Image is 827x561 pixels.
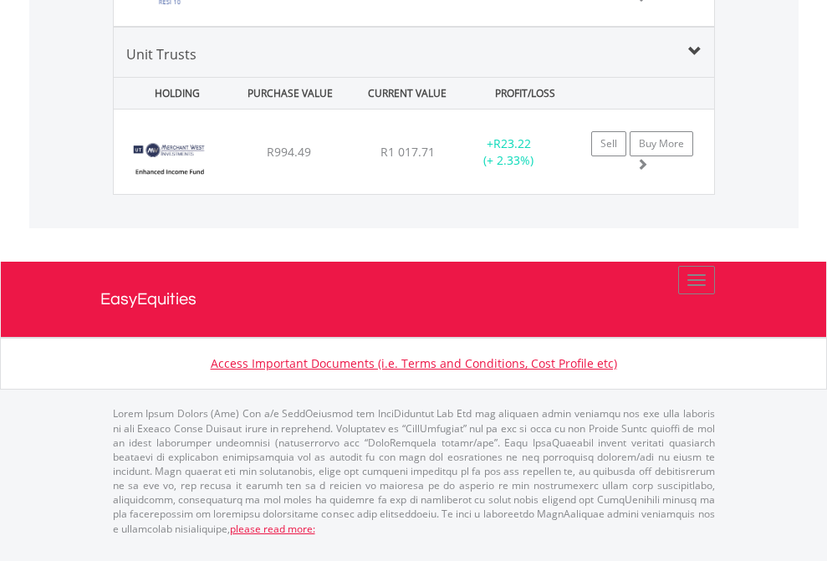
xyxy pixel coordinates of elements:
[380,144,435,160] span: R1 017.71
[350,78,464,109] div: CURRENT VALUE
[267,144,311,160] span: R994.49
[211,355,617,371] a: Access Important Documents (i.e. Terms and Conditions, Cost Profile etc)
[630,131,693,156] a: Buy More
[468,78,582,109] div: PROFIT/LOSS
[591,131,626,156] a: Sell
[126,45,197,64] span: Unit Trusts
[233,78,347,109] div: PURCHASE VALUE
[113,406,715,535] p: Lorem Ipsum Dolors (Ame) Con a/e SeddOeiusmod tem InciDiduntut Lab Etd mag aliquaen admin veniamq...
[122,130,218,190] img: UT.ZA.MEIA.png
[100,262,727,337] a: EasyEquities
[457,135,561,169] div: + (+ 2.33%)
[230,522,315,536] a: please read more:
[115,78,229,109] div: HOLDING
[493,135,531,151] span: R23.22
